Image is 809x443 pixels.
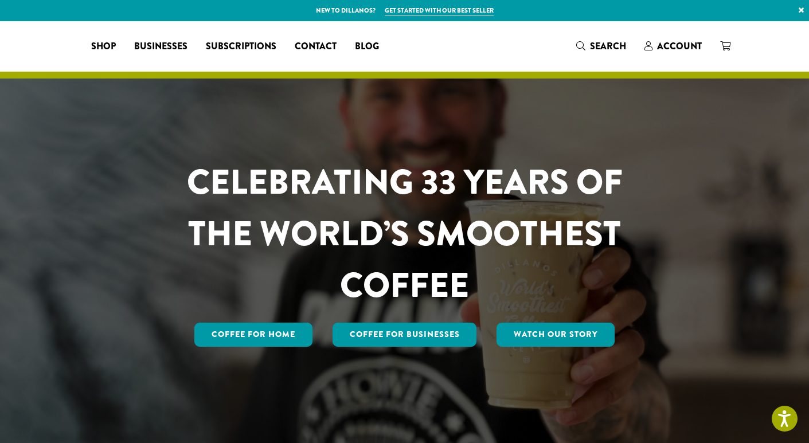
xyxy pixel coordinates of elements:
[497,323,615,347] a: Watch Our Story
[153,156,656,311] h1: CELEBRATING 33 YEARS OF THE WORLD’S SMOOTHEST COFFEE
[355,40,379,54] span: Blog
[590,40,626,53] span: Search
[385,6,494,15] a: Get started with our best seller
[206,40,276,54] span: Subscriptions
[295,40,337,54] span: Contact
[657,40,702,53] span: Account
[567,37,635,56] a: Search
[91,40,116,54] span: Shop
[333,323,477,347] a: Coffee For Businesses
[134,40,187,54] span: Businesses
[82,37,125,56] a: Shop
[194,323,312,347] a: Coffee for Home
